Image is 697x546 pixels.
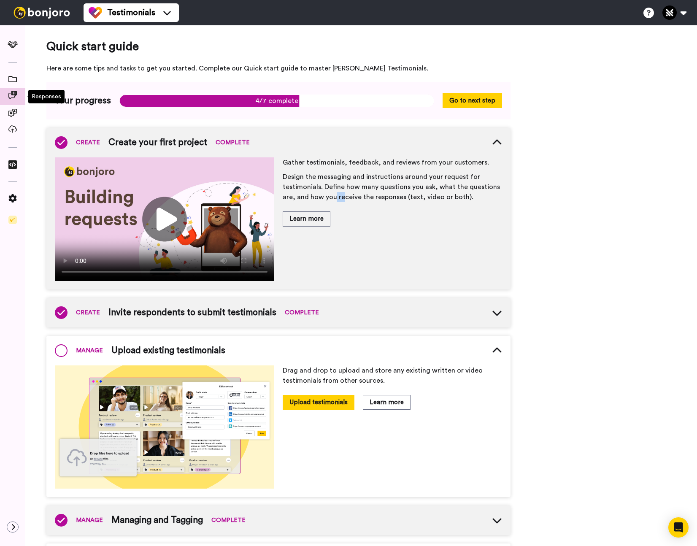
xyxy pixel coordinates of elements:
div: Responses [28,90,65,103]
div: Open Intercom Messenger [668,517,689,538]
p: Drag and drop to upload and store any existing written or video testimonials from other sources. [283,365,502,386]
button: Upload testimonials [283,395,354,410]
span: Quick start guide [46,38,511,55]
img: tm-color.svg [89,6,102,19]
button: Learn more [363,395,411,410]
span: Upload existing testimonials [111,344,225,357]
img: Checklist.svg [8,216,17,224]
span: COMPLETE [216,138,250,147]
button: Go to next step [443,93,502,108]
span: Create your first project [108,136,207,149]
span: 4/7 complete [119,95,434,107]
span: Testimonials [107,7,155,19]
span: CREATE [76,138,100,147]
p: Gather testimonials, feedback, and reviews from your customers. [283,157,502,168]
button: Learn more [283,211,330,226]
span: CREATE [76,308,100,317]
p: Design the messaging and instructions around your request for testimonials. Define how many quest... [283,172,502,202]
span: COMPLETE [285,308,319,317]
img: 4a9e73a18bff383a38bab373c66e12b8.png [55,365,274,489]
span: Here are some tips and tasks to get you started. Complete our Quick start guide to master [PERSON... [46,63,511,73]
span: Your progress [55,95,111,107]
span: COMPLETE [211,516,246,524]
span: MANAGE [76,346,103,355]
span: Managing and Tagging [111,514,203,527]
img: bj-logo-header-white.svg [10,7,73,19]
span: Invite respondents to submit testimonials [108,306,276,319]
span: MANAGE [76,516,103,524]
